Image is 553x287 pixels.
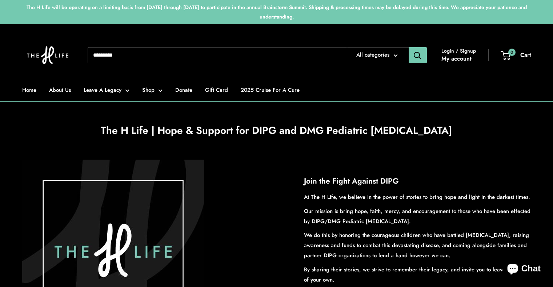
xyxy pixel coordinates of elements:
[88,47,347,63] input: Search...
[142,85,163,95] a: Shop
[49,85,71,95] a: About Us
[304,206,531,226] p: Our mission is bring hope, faith, mercy, and encouragement to those who have been effected by DIP...
[501,258,547,281] inbox-online-store-chat: Shopify online store chat
[84,85,129,95] a: Leave A Legacy
[304,230,531,261] p: We do this by honoring the courageous children who have battled [MEDICAL_DATA], raising awareness...
[441,53,472,64] a: My account
[409,47,427,63] button: Search
[508,49,515,56] span: 0
[304,176,531,187] h2: Join the Fight Against DIPG
[22,85,36,95] a: Home
[241,85,300,95] a: 2025 Cruise For A Cure
[304,265,531,285] p: By sharing their stories, we strive to remember their legacy, and invite you to leave a legacy of...
[205,85,228,95] a: Gift Card
[520,51,531,59] span: Cart
[22,32,73,79] img: The H Life
[304,192,531,202] p: At The H Life, we believe in the power of stories to bring hope and light in the darkest times.
[501,50,531,61] a: 0 Cart
[22,123,531,138] h1: The H Life | Hope & Support for DIPG and DMG Pediatric [MEDICAL_DATA]
[175,85,192,95] a: Donate
[441,46,476,56] span: Login / Signup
